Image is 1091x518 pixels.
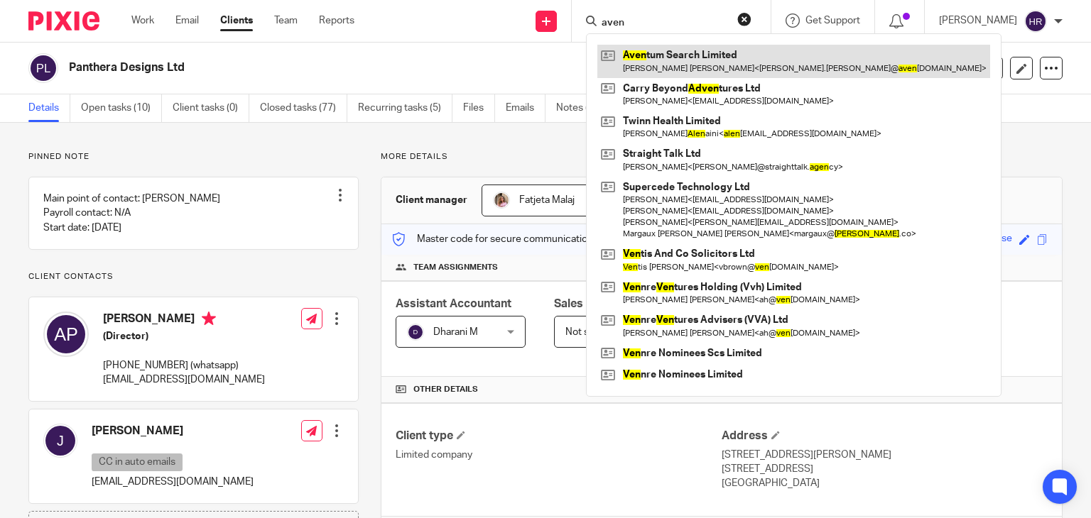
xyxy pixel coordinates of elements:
p: [EMAIL_ADDRESS][DOMAIN_NAME] [103,373,265,387]
p: More details [381,151,1063,162]
span: Assistant Accountant [396,298,511,309]
a: Emails [506,94,545,122]
span: Get Support [805,16,860,26]
img: svg%3E [43,424,77,458]
a: Client tasks (0) [173,94,249,122]
h2: Panthera Designs Ltd [69,60,710,75]
p: [STREET_ADDRESS][PERSON_NAME] [722,448,1048,462]
img: MicrosoftTeams-image%20(5).png [493,192,510,209]
p: Pinned note [28,151,359,162]
a: Email [175,13,199,28]
img: svg%3E [28,53,58,83]
a: Team [274,13,298,28]
img: svg%3E [43,312,89,357]
a: Clients [220,13,253,28]
span: Sales Person [554,298,624,309]
span: Team assignments [413,262,498,273]
p: CC in auto emails [92,453,183,471]
p: Client contacts [28,271,359,282]
img: svg%3E [407,324,424,341]
a: Work [131,13,154,28]
h4: [PERSON_NAME] [92,424,254,439]
h4: Client type [396,429,722,443]
h5: (Director) [103,329,265,343]
a: Details [28,94,70,122]
button: Clear [737,12,751,26]
a: Open tasks (10) [81,94,162,122]
span: Not selected [565,327,623,337]
i: Primary [202,312,216,326]
input: Search [600,17,728,30]
span: Fatjeta Malaj [519,195,575,205]
p: Limited company [396,448,722,462]
p: [GEOGRAPHIC_DATA] [722,476,1048,490]
a: Reports [319,13,354,28]
a: Files [463,94,495,122]
img: Pixie [28,11,99,31]
a: Notes (4) [556,94,608,122]
h4: [PERSON_NAME] [103,312,265,329]
span: Dharani M [433,327,478,337]
p: [PHONE_NUMBER] (whatsapp) [103,358,265,373]
p: [PERSON_NAME] [939,13,1017,28]
p: [STREET_ADDRESS] [722,462,1048,476]
p: [EMAIL_ADDRESS][DOMAIN_NAME] [92,475,254,489]
a: Recurring tasks (5) [358,94,452,122]
img: svg%3E [1024,10,1047,33]
h3: Client manager [396,193,467,207]
p: Master code for secure communications and files [392,232,637,246]
h4: Address [722,429,1048,443]
a: Closed tasks (77) [260,94,347,122]
span: Other details [413,384,478,395]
